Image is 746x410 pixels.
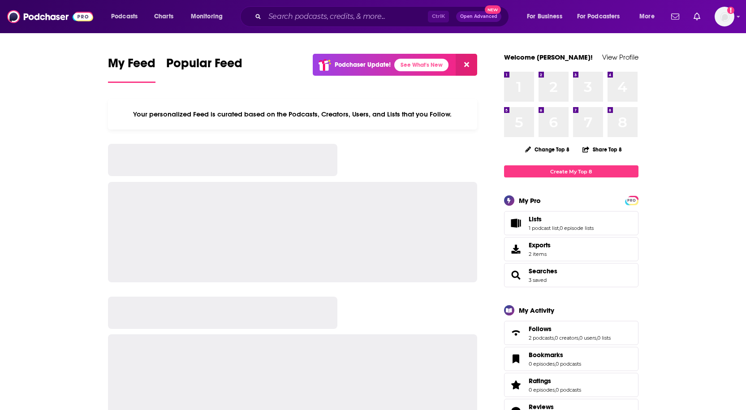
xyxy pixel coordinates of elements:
[504,347,638,371] span: Bookmarks
[249,6,517,27] div: Search podcasts, credits, & more...
[571,9,633,24] button: open menu
[579,335,596,341] a: 0 users
[519,196,541,205] div: My Pro
[185,9,234,24] button: open menu
[504,321,638,345] span: Follows
[335,61,391,69] p: Podchaser Update!
[529,325,552,333] span: Follows
[108,56,155,76] span: My Feed
[597,335,611,341] a: 0 lists
[690,9,704,24] a: Show notifications dropdown
[577,10,620,23] span: For Podcasters
[108,99,478,129] div: Your personalized Feed is curated based on the Podcasts, Creators, Users, and Lists that you Follow.
[529,251,551,257] span: 2 items
[507,327,525,339] a: Follows
[460,14,497,19] span: Open Advanced
[507,379,525,391] a: Ratings
[507,243,525,255] span: Exports
[626,197,637,203] a: PRO
[602,53,638,61] a: View Profile
[504,211,638,235] span: Lists
[154,10,173,23] span: Charts
[715,7,734,26] span: Logged in as jbarbour
[626,197,637,204] span: PRO
[529,241,551,249] span: Exports
[394,59,448,71] a: See What's New
[519,306,554,315] div: My Activity
[504,263,638,287] span: Searches
[529,377,581,385] a: Ratings
[504,53,593,61] a: Welcome [PERSON_NAME]!
[166,56,242,76] span: Popular Feed
[529,351,581,359] a: Bookmarks
[529,361,555,367] a: 0 episodes
[507,269,525,281] a: Searches
[521,9,574,24] button: open menu
[727,7,734,14] svg: Email not verified
[529,267,557,275] a: Searches
[529,225,559,231] a: 1 podcast list
[105,9,149,24] button: open menu
[7,8,93,25] img: Podchaser - Follow, Share and Rate Podcasts
[556,387,581,393] a: 0 podcasts
[504,237,638,261] a: Exports
[668,9,683,24] a: Show notifications dropdown
[529,277,547,283] a: 3 saved
[555,335,578,341] a: 0 creators
[582,141,622,158] button: Share Top 8
[560,225,594,231] a: 0 episode lists
[715,7,734,26] img: User Profile
[715,7,734,26] button: Show profile menu
[507,217,525,229] a: Lists
[529,215,594,223] a: Lists
[596,335,597,341] span: ,
[166,56,242,83] a: Popular Feed
[485,5,501,14] span: New
[191,10,223,23] span: Monitoring
[554,335,555,341] span: ,
[639,10,655,23] span: More
[520,144,575,155] button: Change Top 8
[529,215,542,223] span: Lists
[529,335,554,341] a: 2 podcasts
[265,9,428,24] input: Search podcasts, credits, & more...
[108,56,155,83] a: My Feed
[504,165,638,177] a: Create My Top 8
[529,387,555,393] a: 0 episodes
[527,10,562,23] span: For Business
[633,9,666,24] button: open menu
[456,11,501,22] button: Open AdvancedNew
[507,353,525,365] a: Bookmarks
[529,377,551,385] span: Ratings
[111,10,138,23] span: Podcasts
[504,373,638,397] span: Ratings
[529,351,563,359] span: Bookmarks
[529,325,611,333] a: Follows
[148,9,179,24] a: Charts
[428,11,449,22] span: Ctrl K
[578,335,579,341] span: ,
[556,361,581,367] a: 0 podcasts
